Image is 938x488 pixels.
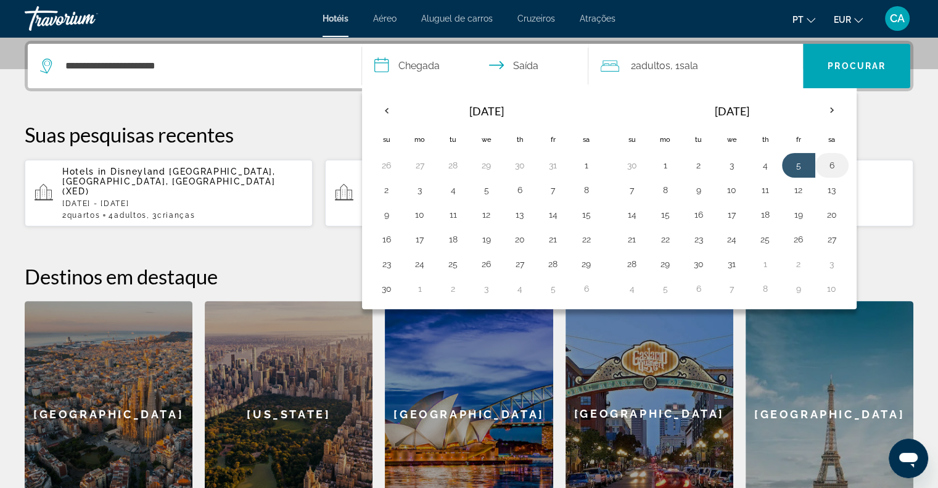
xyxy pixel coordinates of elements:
[443,280,463,297] button: Day 2
[62,199,303,208] p: [DATE] - [DATE]
[689,206,709,223] button: Day 16
[834,15,851,25] span: EUR
[543,157,563,174] button: Day 31
[755,206,775,223] button: Day 18
[325,159,613,227] button: Hotels in [GEOGRAPHIC_DATA], [GEOGRAPHIC_DATA] ([GEOGRAPHIC_DATA])[DATE][PERSON_NAME][DATE]1Sala2...
[510,231,530,248] button: Day 20
[517,14,555,23] span: Cruzeiros
[373,14,397,23] a: Aéreo
[114,211,147,220] span: Adultos
[410,231,430,248] button: Day 17
[722,280,742,297] button: Day 7
[510,157,530,174] button: Day 30
[477,181,496,199] button: Day 5
[477,157,496,174] button: Day 29
[477,231,496,248] button: Day 19
[890,12,905,25] span: CA
[577,231,596,248] button: Day 22
[62,167,276,196] span: Disneyland [GEOGRAPHIC_DATA], [GEOGRAPHIC_DATA], [GEOGRAPHIC_DATA] (XED)
[622,206,642,223] button: Day 14
[580,14,615,23] a: Atrações
[889,439,928,478] iframe: Botão para abrir a janela de mensagens
[656,206,675,223] button: Day 15
[377,181,397,199] button: Day 2
[622,255,642,273] button: Day 28
[510,181,530,199] button: Day 6
[822,280,842,297] button: Day 10
[822,206,842,223] button: Day 20
[25,2,148,35] a: Travorium
[656,181,675,199] button: Day 8
[789,280,808,297] button: Day 9
[828,61,886,71] span: Procurar
[477,255,496,273] button: Day 26
[815,96,849,125] button: Next month
[377,255,397,273] button: Day 23
[822,255,842,273] button: Day 3
[755,231,775,248] button: Day 25
[622,157,642,174] button: Day 30
[792,15,804,25] span: pt
[755,255,775,273] button: Day 1
[689,157,709,174] button: Day 2
[822,231,842,248] button: Day 27
[370,96,403,125] button: Previous month
[577,206,596,223] button: Day 15
[377,231,397,248] button: Day 16
[25,264,913,289] h2: Destinos em destaque
[477,280,496,297] button: Day 3
[443,231,463,248] button: Day 18
[443,206,463,223] button: Day 11
[881,6,913,31] button: User Menu
[635,60,670,72] span: Adultos
[722,255,742,273] button: Day 31
[656,280,675,297] button: Day 5
[443,181,463,199] button: Day 4
[109,211,146,220] span: 4
[588,44,803,88] button: Travelers: 2 adults, 0 children
[789,206,808,223] button: Day 19
[622,231,642,248] button: Day 21
[477,206,496,223] button: Day 12
[630,57,670,75] span: 2
[64,57,343,75] input: Search hotel destination
[656,255,675,273] button: Day 29
[722,181,742,199] button: Day 10
[689,280,709,297] button: Day 6
[157,211,195,220] span: Crianças
[649,96,815,126] th: [DATE]
[622,280,642,297] button: Day 4
[755,157,775,174] button: Day 4
[755,280,775,297] button: Day 8
[323,14,348,23] a: Hotéis
[577,280,596,297] button: Day 6
[510,255,530,273] button: Day 27
[62,167,107,176] span: Hotels in
[510,206,530,223] button: Day 13
[510,280,530,297] button: Day 4
[543,231,563,248] button: Day 21
[25,122,913,147] p: Suas pesquisas recentes
[410,255,430,273] button: Day 24
[789,181,808,199] button: Day 12
[822,157,842,174] button: Day 6
[377,206,397,223] button: Day 9
[670,57,697,75] span: , 1
[789,255,808,273] button: Day 2
[722,157,742,174] button: Day 3
[410,206,430,223] button: Day 10
[792,10,815,28] button: Change language
[689,255,709,273] button: Day 30
[28,44,910,88] div: Search widget
[370,96,603,301] table: Left calendar grid
[443,157,463,174] button: Day 28
[577,255,596,273] button: Day 29
[543,206,563,223] button: Day 14
[421,14,493,23] a: Aluguel de carros
[755,181,775,199] button: Day 11
[543,181,563,199] button: Day 7
[834,10,863,28] button: Change currency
